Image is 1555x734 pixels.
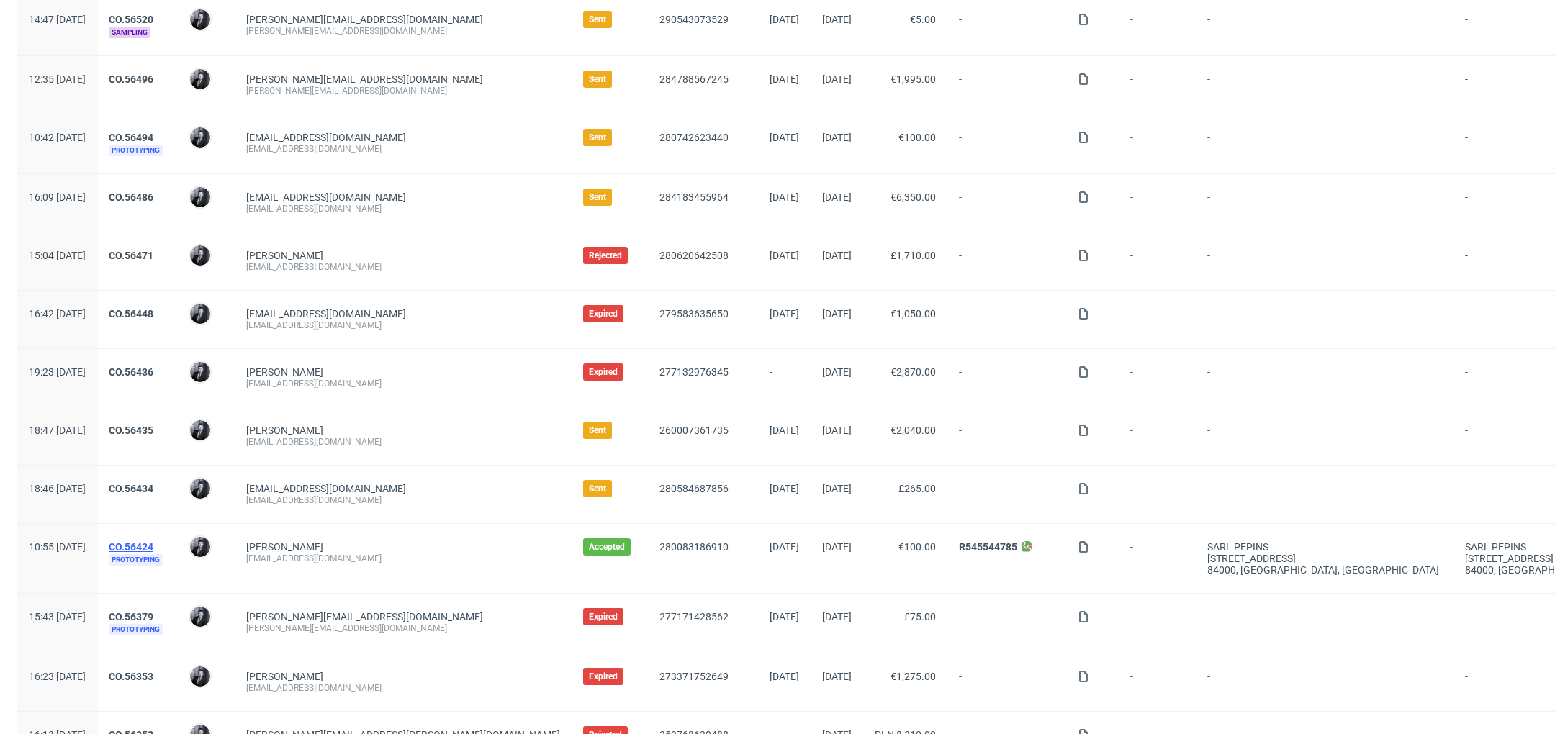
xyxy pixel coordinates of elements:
span: €5.00 [910,14,936,25]
span: - [1207,73,1442,96]
a: 284788567245 [659,73,729,85]
span: 19:23 [DATE] [29,366,86,378]
span: - [959,671,1055,694]
span: - [959,366,1055,389]
span: €6,350.00 [891,191,936,203]
a: CO.56436 [109,366,153,378]
span: [DATE] [770,425,799,436]
span: - [1207,191,1442,214]
span: Sent [589,73,606,85]
a: 280584687856 [659,483,729,494]
a: 290543073529 [659,14,729,25]
span: Sent [589,483,606,494]
span: - [1130,250,1184,273]
span: Expired [589,611,618,622]
span: [DATE] [770,132,799,143]
span: [DATE] [770,308,799,320]
span: Expired [589,366,618,378]
a: 279583635650 [659,308,729,320]
span: [EMAIL_ADDRESS][DOMAIN_NAME] [246,191,406,203]
span: [DATE] [770,250,799,261]
span: [DATE] [822,191,852,203]
span: [DATE] [822,671,852,682]
span: - [1130,132,1184,156]
div: [PERSON_NAME][EMAIL_ADDRESS][DOMAIN_NAME] [246,25,560,37]
a: R545544785 [959,541,1017,553]
span: [DATE] [770,191,799,203]
span: - [1207,14,1442,38]
img: Philippe Dubuy [190,304,210,324]
div: [EMAIL_ADDRESS][DOMAIN_NAME] [246,682,560,694]
img: Philippe Dubuy [190,245,210,266]
span: 15:04 [DATE] [29,250,86,261]
a: [PERSON_NAME] [246,425,323,436]
div: 84000, [GEOGRAPHIC_DATA] , [GEOGRAPHIC_DATA] [1207,564,1442,576]
span: Rejected [589,250,622,261]
div: [EMAIL_ADDRESS][DOMAIN_NAME] [246,320,560,331]
a: CO.56434 [109,483,153,494]
div: [EMAIL_ADDRESS][DOMAIN_NAME] [246,261,560,273]
span: - [1130,541,1184,576]
a: [PERSON_NAME] [246,671,323,682]
span: Expired [589,671,618,682]
span: [DATE] [822,14,852,25]
span: - [1207,671,1442,694]
span: - [959,250,1055,273]
span: Sent [589,191,606,203]
span: £75.00 [904,611,936,622]
span: [DATE] [770,73,799,85]
span: [DATE] [770,14,799,25]
span: 16:23 [DATE] [29,671,86,682]
a: 280742623440 [659,132,729,143]
a: CO.56494 [109,132,153,143]
span: - [1130,425,1184,448]
span: - [1207,250,1442,273]
div: [EMAIL_ADDRESS][DOMAIN_NAME] [246,494,560,506]
span: [DATE] [822,308,852,320]
span: [DATE] [770,541,799,553]
span: - [959,611,1055,635]
span: - [1207,132,1442,156]
span: 10:55 [DATE] [29,541,86,553]
span: Sent [589,425,606,436]
span: [EMAIL_ADDRESS][DOMAIN_NAME] [246,132,406,143]
a: [PERSON_NAME] [246,366,323,378]
a: [PERSON_NAME] [246,541,323,553]
span: [DATE] [770,671,799,682]
span: - [959,14,1055,38]
span: Sent [589,14,606,25]
span: Prototyping [109,145,163,156]
img: Philippe Dubuy [190,420,210,440]
div: [EMAIL_ADDRESS][DOMAIN_NAME] [246,378,560,389]
span: [DATE] [822,611,852,622]
span: - [1130,611,1184,635]
span: - [1130,14,1184,38]
img: Philippe Dubuy [190,666,210,687]
span: - [1207,611,1442,635]
div: [PERSON_NAME][EMAIL_ADDRESS][DOMAIN_NAME] [246,85,560,96]
span: Sent [589,132,606,143]
a: 280620642508 [659,250,729,261]
span: - [1207,308,1442,331]
span: 18:47 [DATE] [29,425,86,436]
a: 284183455964 [659,191,729,203]
span: - [959,425,1055,448]
a: 280083186910 [659,541,729,553]
span: [PERSON_NAME][EMAIL_ADDRESS][DOMAIN_NAME] [246,73,483,85]
span: [DATE] [822,73,852,85]
span: €100.00 [898,541,936,553]
span: 18:46 [DATE] [29,483,86,494]
span: 16:09 [DATE] [29,191,86,203]
span: 14:47 [DATE] [29,14,86,25]
a: CO.56424 [109,541,153,553]
span: £1,710.00 [891,250,936,261]
img: Philippe Dubuy [190,187,210,207]
span: [EMAIL_ADDRESS][DOMAIN_NAME] [246,308,406,320]
span: - [1130,366,1184,389]
span: - [1130,483,1184,506]
span: - [959,132,1055,156]
img: Philippe Dubuy [190,9,210,30]
span: €1,050.00 [891,308,936,320]
span: €2,040.00 [891,425,936,436]
img: Philippe Dubuy [190,537,210,557]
